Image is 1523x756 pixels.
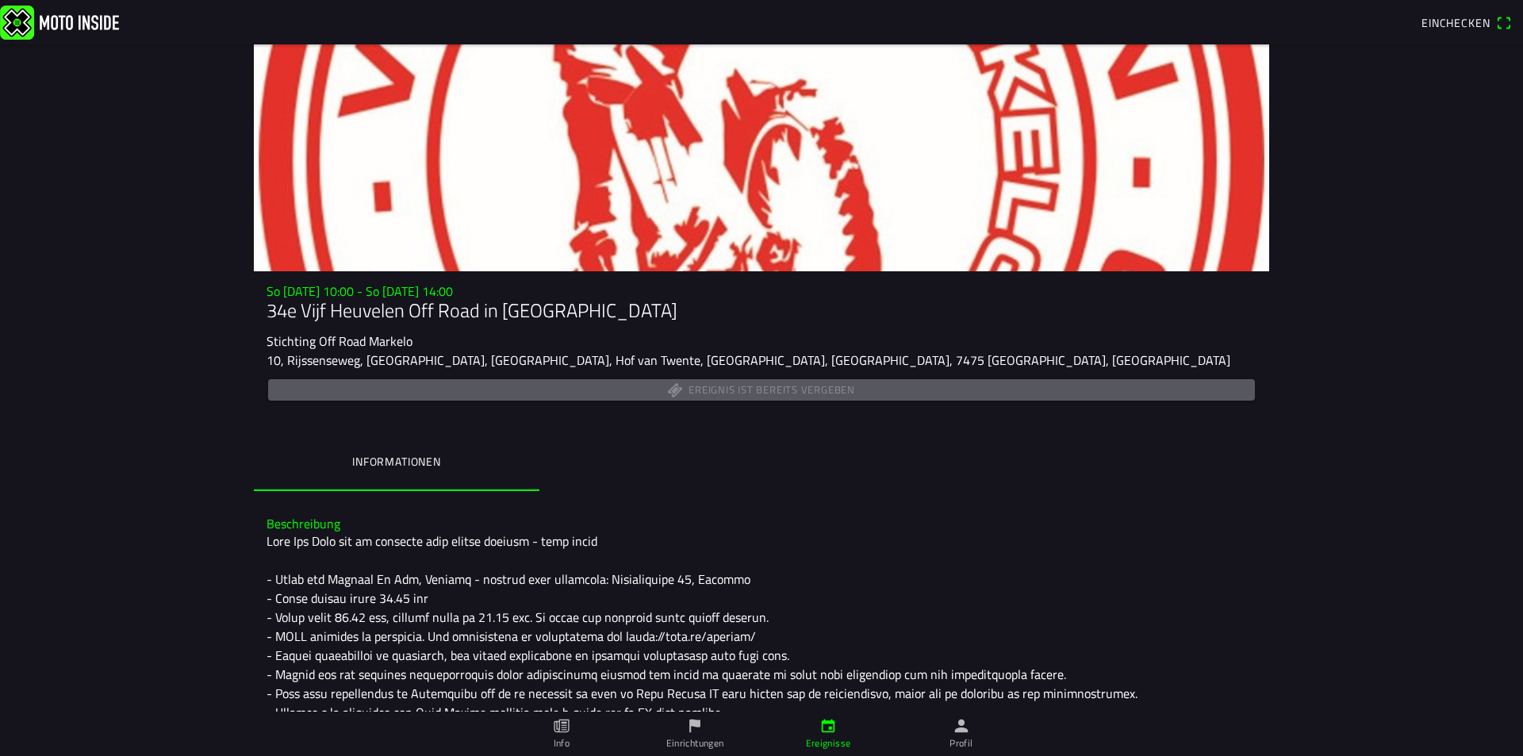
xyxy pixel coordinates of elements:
[352,453,441,470] ion-label: Informationen
[554,736,570,750] ion-label: Info
[267,516,1256,532] h3: Beschreibung
[949,736,972,750] ion-label: Profil
[553,717,570,735] ion-icon: paper
[1421,14,1490,31] span: Einchecken
[686,717,704,735] ion-icon: flag
[267,332,412,351] ion-text: Stichting Off Road Markelo
[267,284,1256,299] h3: So [DATE] 10:00 - So [DATE] 14:00
[1414,9,1520,36] a: Eincheckenqr scanner
[666,736,724,750] ion-label: Einrichtungen
[953,717,970,735] ion-icon: person
[267,299,1256,322] h1: 34e Vijf Heuvelen Off Road in [GEOGRAPHIC_DATA]
[806,736,851,750] ion-label: Ereignisse
[819,717,837,735] ion-icon: calendar
[267,351,1230,370] ion-text: 10, Rijssenseweg, [GEOGRAPHIC_DATA], [GEOGRAPHIC_DATA], Hof van Twente, [GEOGRAPHIC_DATA], [GEOGR...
